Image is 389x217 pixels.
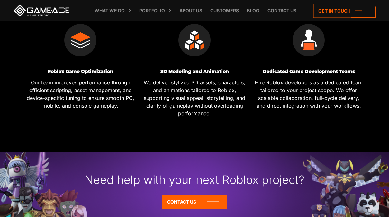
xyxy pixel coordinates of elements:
h3: Dedicated Game Development Teams [254,69,363,74]
h3: 3D Modeling and Animation [140,69,249,74]
a: Get in touch [313,4,376,18]
img: In-house team extension icon [293,24,325,56]
img: 2d 3d game development icon [178,24,211,56]
a: Contact Us [162,195,227,209]
p: Our team improves performance through efficient scripting, asset management, and device-specific ... [26,79,135,109]
p: We deliver stylized 3D assets, characters, and animations tailored to Roblox, supporting visual a... [140,79,249,117]
img: Optimization icon [64,24,96,56]
h3: Roblox Game Optimization [26,69,135,74]
p: Hire Roblox developers as a dedicated team tailored to your project scope. We offer scalable coll... [254,79,363,109]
